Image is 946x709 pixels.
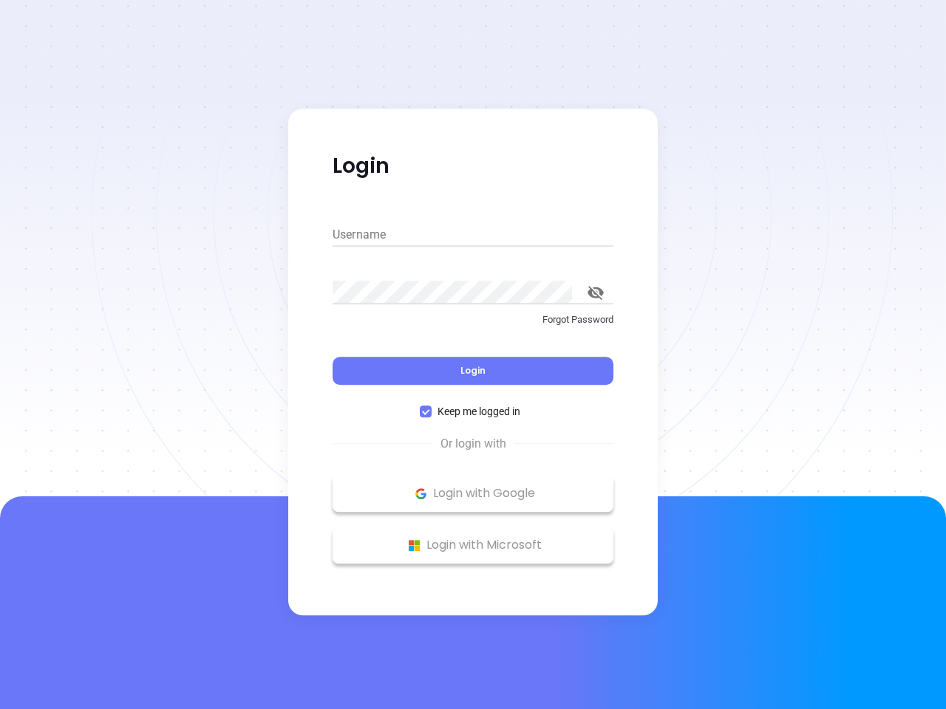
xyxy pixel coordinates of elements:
button: Google Logo Login with Google [333,475,613,512]
img: Google Logo [412,484,430,503]
span: Keep me logged in [432,403,526,419]
p: Forgot Password [333,312,613,327]
span: Login [460,364,486,377]
button: Microsoft Logo Login with Microsoft [333,527,613,564]
span: Or login with [433,435,514,453]
img: Microsoft Logo [405,536,423,555]
p: Login with Microsoft [340,534,606,556]
a: Forgot Password [333,312,613,339]
button: Login [333,357,613,385]
p: Login [333,153,613,179]
p: Login with Google [340,482,606,504]
button: toggle password visibility [578,275,613,310]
